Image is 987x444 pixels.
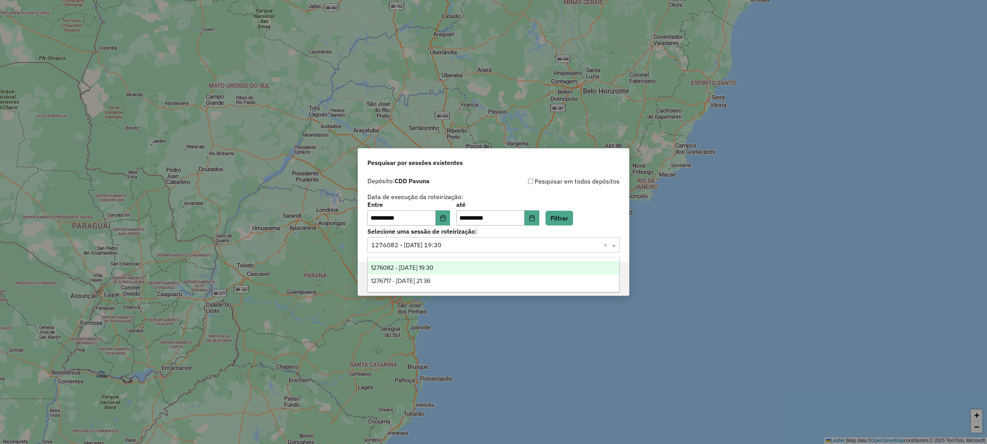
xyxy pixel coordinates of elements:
span: 1276082 - [DATE] 19:30 [371,264,433,271]
span: Clear all [603,240,610,250]
div: Pesquisar em todos depósitos [493,177,620,186]
label: Entre [367,200,450,209]
span: Pesquisar por sessões existentes [367,158,463,167]
label: Data de execução da roteirização: [367,192,463,201]
label: Depósito: [367,176,429,186]
button: Choose Date [436,210,450,226]
button: Choose Date [525,210,539,226]
strong: CDD Pavuna [395,177,429,185]
label: até [456,200,539,209]
ng-dropdown-panel: Options list [367,257,619,292]
label: Selecione uma sessão de roteirização: [367,227,620,236]
span: 1276717 - [DATE] 21:36 [371,277,430,284]
button: Filtrar [545,211,573,225]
